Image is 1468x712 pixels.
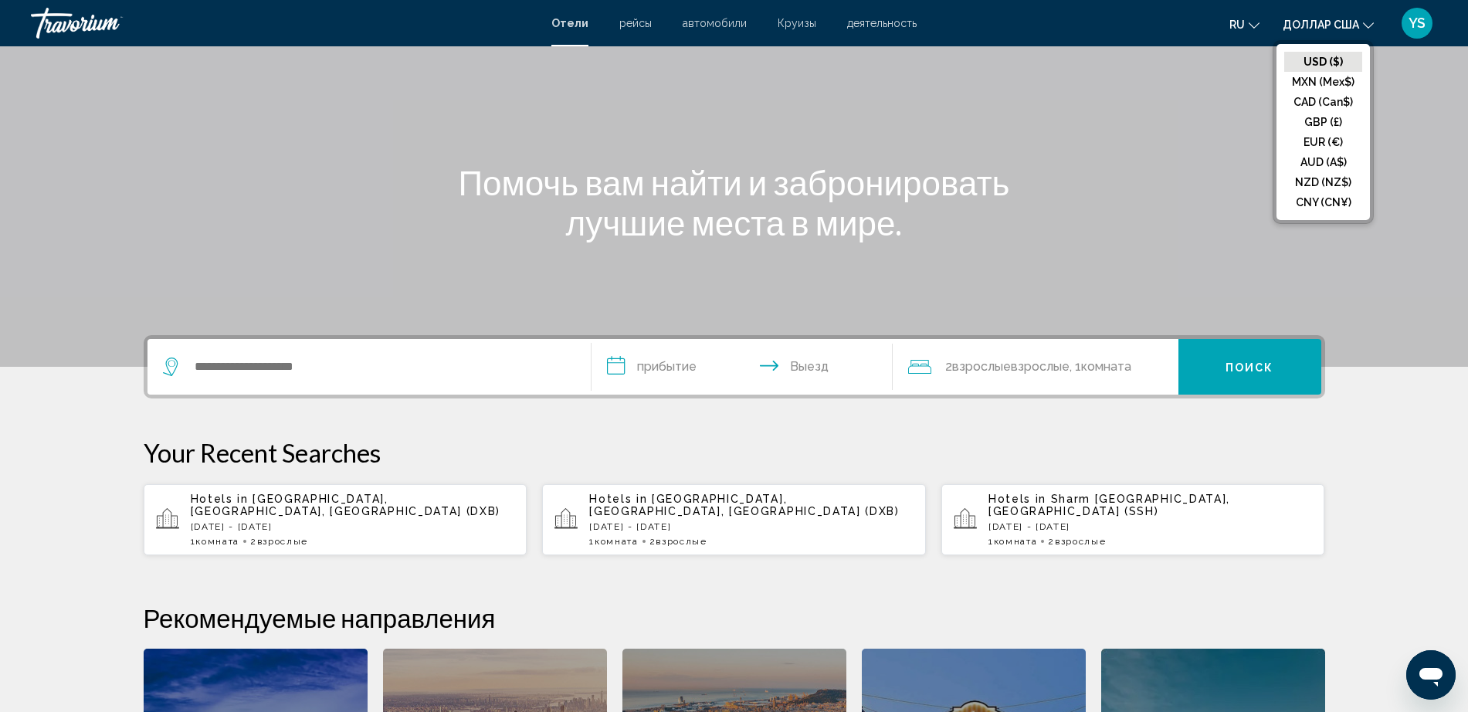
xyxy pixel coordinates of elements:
[589,493,900,517] span: [GEOGRAPHIC_DATA], [GEOGRAPHIC_DATA], [GEOGRAPHIC_DATA] (DXB)
[649,536,707,547] span: 2
[1284,72,1362,92] button: MXN (Mex$)
[1226,361,1274,374] span: Поиск
[191,536,239,547] span: 1
[445,162,1024,242] h1: Помочь вам найти и забронировать лучшие места в мире.
[656,536,707,547] span: Взрослые
[988,521,1313,532] p: [DATE] - [DATE]
[1397,7,1437,39] button: Меню пользователя
[1178,339,1321,395] button: Поиск
[778,17,816,29] a: Круизы
[147,339,1321,395] div: Виджет поиска
[1284,92,1362,112] button: CAD (Can$)
[945,359,952,374] font: 2
[1229,19,1245,31] font: ru
[1284,112,1362,132] button: GBP (£)
[1284,132,1362,152] button: EUR (€)
[847,17,917,29] a: деятельность
[952,359,1011,374] span: Взрослые
[191,521,515,532] p: [DATE] - [DATE]
[1284,152,1362,172] button: AUD (A$)
[595,536,639,547] span: Комната
[941,483,1325,556] button: Hotels in Sharm [GEOGRAPHIC_DATA], [GEOGRAPHIC_DATA] (SSH)[DATE] - [DATE]1Комната2Взрослые
[988,493,1046,505] span: Hotels in
[1011,359,1070,374] span: Взрослые
[1284,192,1362,212] button: CNY (CN¥)
[1283,19,1359,31] font: доллар США
[144,483,527,556] button: Hotels in [GEOGRAPHIC_DATA], [GEOGRAPHIC_DATA], [GEOGRAPHIC_DATA] (DXB)[DATE] - [DATE]1Комната2Вз...
[144,602,1325,633] h2: Рекомендуемые направления
[683,17,747,29] a: автомобили
[988,493,1230,517] span: Sharm [GEOGRAPHIC_DATA], [GEOGRAPHIC_DATA] (SSH)
[542,483,926,556] button: Hotels in [GEOGRAPHIC_DATA], [GEOGRAPHIC_DATA], [GEOGRAPHIC_DATA] (DXB)[DATE] - [DATE]1Комната2Вз...
[1283,13,1374,36] button: Изменить валюту
[1284,172,1362,192] button: NZD (NZ$)
[1409,15,1426,31] font: YS
[1048,536,1106,547] span: 2
[1081,359,1131,374] span: Комната
[144,437,1325,468] p: Your Recent Searches
[994,536,1038,547] span: Комната
[195,536,239,547] span: Комната
[1229,13,1259,36] button: Изменить язык
[191,493,249,505] span: Hotels in
[619,17,652,29] a: рейсы
[31,8,536,39] a: Травориум
[1070,359,1081,374] font: , 1
[988,536,1037,547] span: 1
[250,536,308,547] span: 2
[1284,52,1362,72] button: USD ($)
[257,536,308,547] span: Взрослые
[589,493,647,505] span: Hotels in
[551,17,588,29] a: Отели
[592,339,893,395] button: Даты заезда и выезда
[1406,650,1456,700] iframe: Кнопка запуска окна обмена сообщениями
[191,493,501,517] span: [GEOGRAPHIC_DATA], [GEOGRAPHIC_DATA], [GEOGRAPHIC_DATA] (DXB)
[893,339,1178,395] button: Путешественники: 2 взрослых, 0 детей
[589,536,638,547] span: 1
[589,521,914,532] p: [DATE] - [DATE]
[1055,536,1106,547] span: Взрослые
